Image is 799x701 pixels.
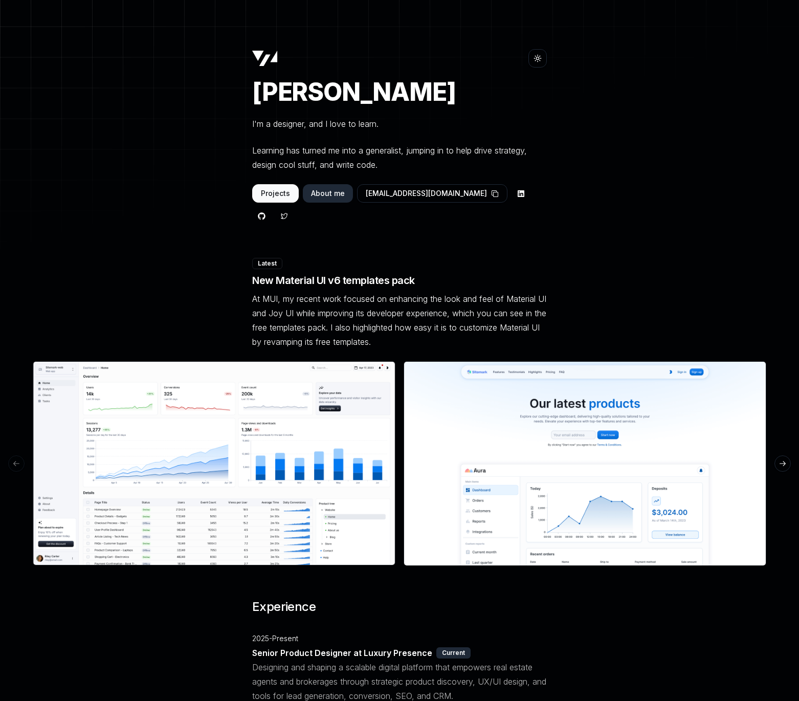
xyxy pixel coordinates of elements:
div: Latest [252,258,282,269]
div: Current [436,647,471,659]
p: I'm a designer, and I love to learn. [252,117,547,131]
button: About me [303,184,353,203]
p: Senior Product Designer at Luxury Presence [252,646,432,660]
p: 2025-Present [252,631,547,646]
p: Learning has turned me into a generalist, jumping in to help drive strategy, design cool stuff, a... [252,143,547,172]
h3: Experience [252,599,547,615]
p: At MUI, my recent work focused on enhancing the look and feel of Material UI and Joy UI while imp... [252,292,547,349]
button: [EMAIL_ADDRESS][DOMAIN_NAME] [357,184,507,203]
h4: New Material UI v6 templates pack [252,273,547,288]
h1: [PERSON_NAME] [252,80,547,104]
button: Projects [252,184,299,203]
img: Dashboard [33,361,395,565]
img: Landing Page [404,361,766,566]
